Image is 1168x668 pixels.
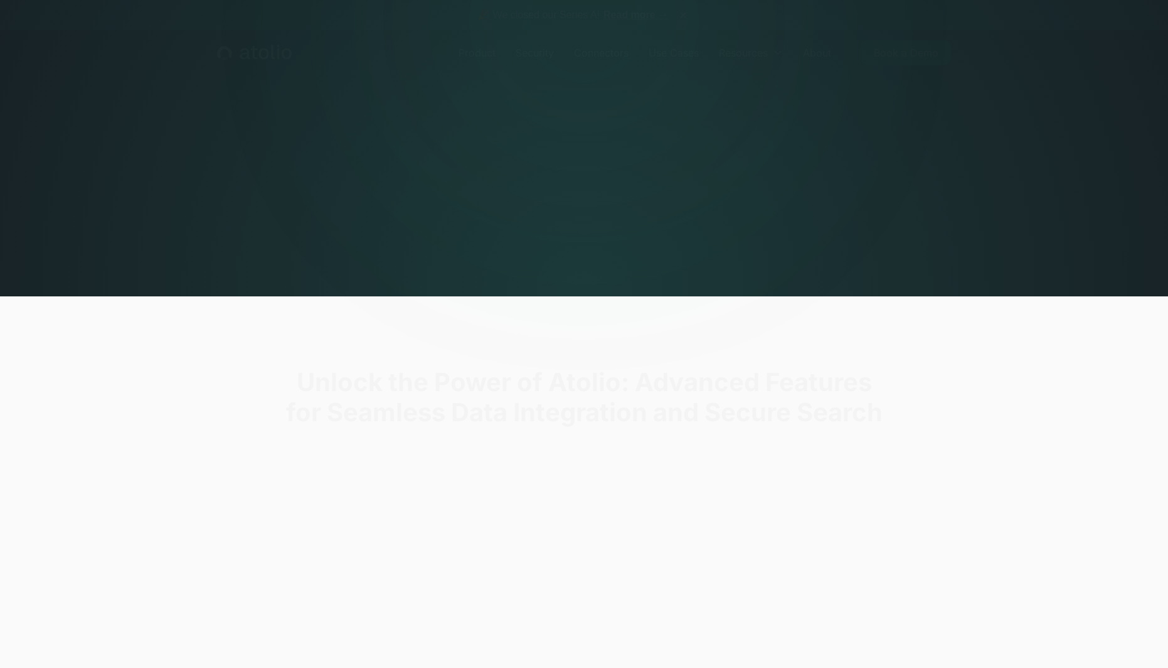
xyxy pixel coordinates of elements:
[709,40,793,65] div: Resources
[564,40,639,65] a: Connectors
[217,45,292,61] a: home
[861,40,951,65] a: Book a Demo
[719,45,768,60] div: Resources
[639,40,709,65] a: Use Cases
[183,367,985,428] h2: Unlock the Power of Atolio: Advanced Features for Seamless Data Integration and Secure Search
[793,40,841,65] a: About
[449,40,506,65] a: Product
[477,8,668,23] span: 🎉 We closed our Series A!
[506,40,564,65] a: Security
[676,8,691,22] button: ×
[603,9,668,20] a: Read more →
